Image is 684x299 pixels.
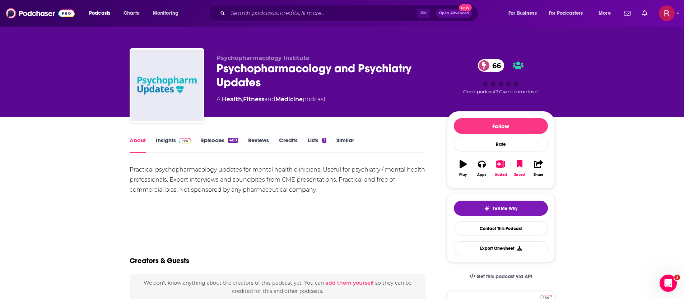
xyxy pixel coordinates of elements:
[275,96,303,103] a: Medicine
[454,118,548,134] button: Follow
[659,5,675,21] button: Show profile menu
[264,96,275,103] span: and
[124,8,139,18] span: Charts
[477,173,487,177] div: Apps
[217,95,326,104] div: A podcast
[674,275,680,280] span: 1
[473,155,491,181] button: Apps
[153,8,178,18] span: Monitoring
[459,4,472,11] span: New
[217,55,310,61] span: Psychopharmacology Institute
[201,137,238,153] a: Episodes400
[228,8,417,19] input: Search podcasts, credits, & more...
[248,137,269,153] a: Reviews
[308,137,326,153] a: Lists3
[243,96,264,103] a: Fitness
[621,7,633,19] a: Show notifications dropdown
[534,173,543,177] div: Share
[464,268,538,285] a: Get this podcast via API
[242,96,243,103] span: ,
[454,137,548,151] div: Rate
[495,173,507,177] div: Added
[476,274,532,280] span: Get this podcast via API
[491,155,510,181] button: Added
[478,59,504,72] a: 66
[6,6,75,20] img: Podchaser - Follow, Share and Rate Podcasts
[179,138,191,144] img: Podchaser Pro
[215,5,485,22] div: Search podcasts, credits, & more...
[228,138,238,143] div: 400
[514,173,525,177] div: Saved
[510,155,529,181] button: Saved
[454,221,548,235] a: Contact This Podcast
[484,206,490,211] img: tell me why sparkle
[131,50,203,121] img: Psychopharmacology and Psychiatry Updates
[594,8,620,19] button: open menu
[529,155,548,181] button: Share
[454,155,473,181] button: Play
[599,8,611,18] span: More
[463,89,539,94] span: Good podcast? Give it some love!
[119,8,143,19] a: Charts
[459,173,467,177] div: Play
[89,8,110,18] span: Podcasts
[156,137,191,153] a: InsightsPodchaser Pro
[544,8,594,19] button: open menu
[325,280,374,286] button: add them yourself
[336,137,354,153] a: Similar
[130,165,426,195] div: Practical psychopharmacology updates for mental health clinicians. Useful for psychiatry / mental...
[659,5,675,21] img: User Profile
[279,137,298,153] a: Credits
[493,206,517,211] span: Tell Me Why
[130,256,189,265] h2: Creators & Guests
[659,5,675,21] span: Logged in as rebeccaagurto
[436,9,472,18] button: Open AdvancedNew
[417,9,430,18] span: ⌘ K
[549,8,583,18] span: For Podcasters
[322,138,326,143] div: 3
[639,7,650,19] a: Show notifications dropdown
[454,201,548,216] button: tell me why sparkleTell Me Why
[447,55,555,99] div: 66Good podcast? Give it some love!
[508,8,537,18] span: For Business
[503,8,546,19] button: open menu
[222,96,242,103] a: Health
[130,137,146,153] a: About
[84,8,120,19] button: open menu
[485,59,504,72] span: 66
[439,11,469,15] span: Open Advanced
[454,241,548,255] button: Export One-Sheet
[660,275,677,292] iframe: Intercom live chat
[148,8,188,19] button: open menu
[144,280,411,294] span: We don't know anything about the creators of this podcast yet . You can so they can be credited f...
